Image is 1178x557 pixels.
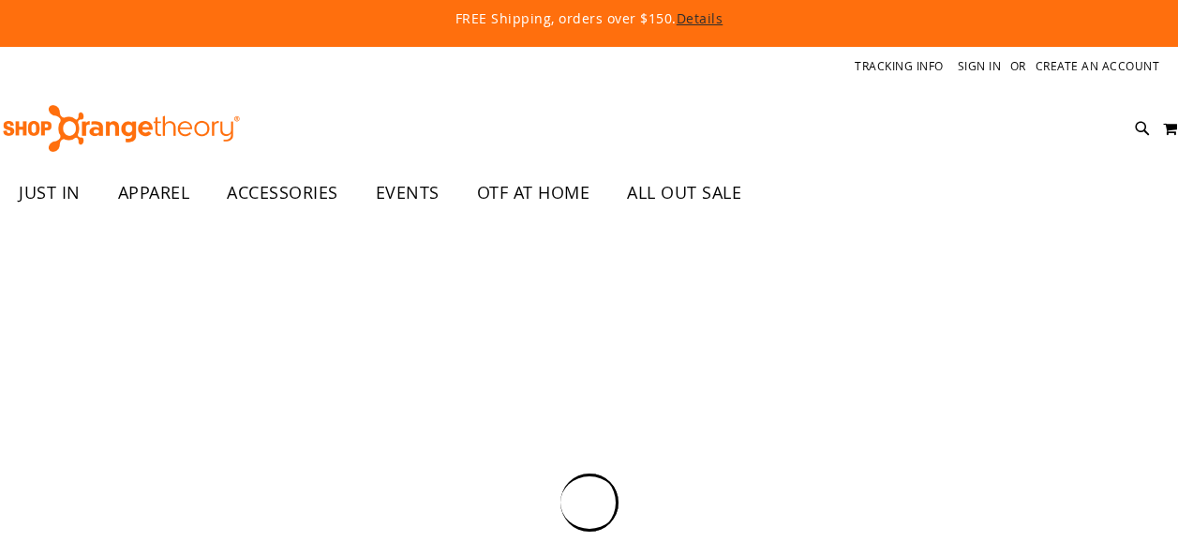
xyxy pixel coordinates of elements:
a: ALL OUT SALE [608,172,760,215]
span: ACCESSORIES [227,172,338,214]
span: EVENTS [376,172,440,214]
a: Sign In [958,58,1002,74]
a: OTF AT HOME [458,172,609,215]
span: APPAREL [118,172,190,214]
p: FREE Shipping, orders over $150. [67,9,1111,28]
span: ALL OUT SALE [627,172,741,214]
a: Create an Account [1036,58,1160,74]
span: OTF AT HOME [477,172,590,214]
a: ACCESSORIES [208,172,357,215]
a: Details [677,9,723,27]
a: EVENTS [357,172,458,215]
a: Tracking Info [855,58,944,74]
a: APPAREL [99,172,209,215]
span: JUST IN [19,172,81,214]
